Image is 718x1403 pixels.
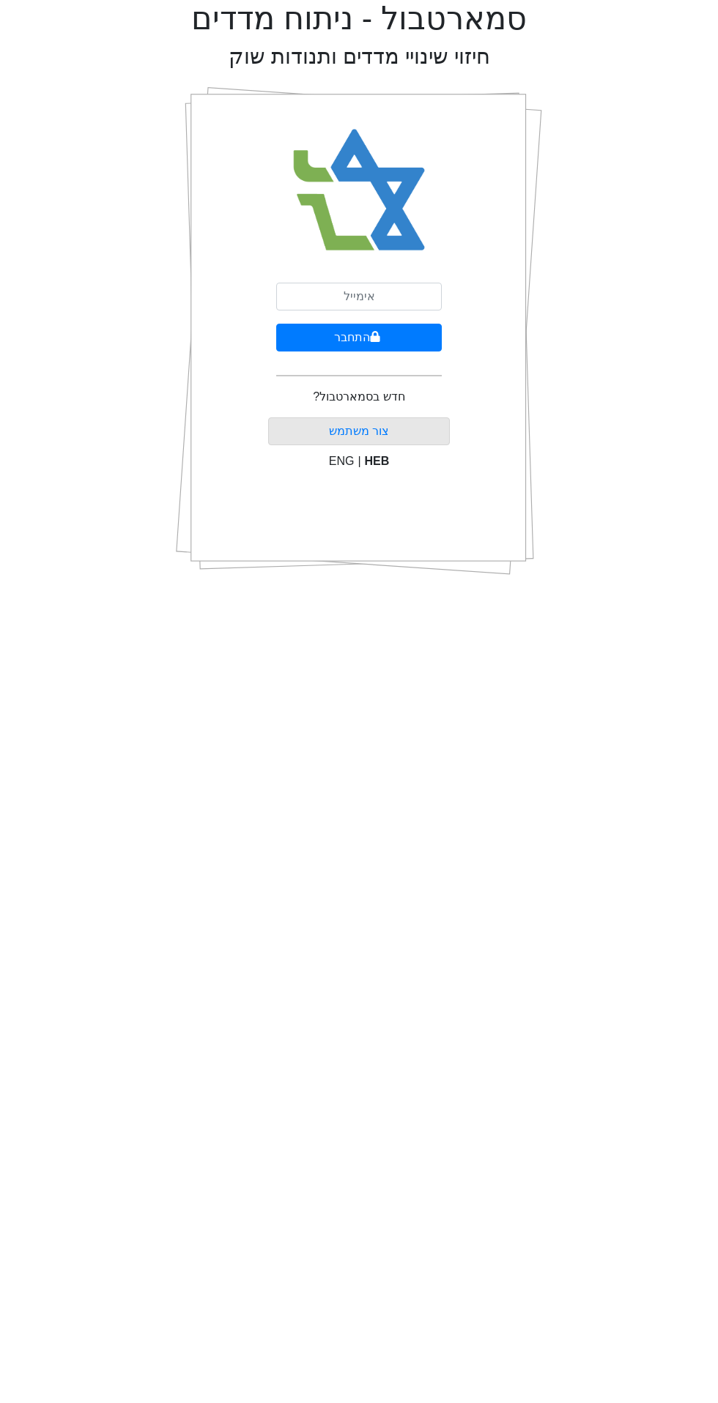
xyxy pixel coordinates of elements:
button: צור משתמש [268,417,451,445]
span: ENG [329,455,355,467]
p: חדש בסמארטבול? [313,388,404,406]
img: Smart Bull [280,110,439,271]
h2: חיזוי שינויי מדדים ותנודות שוק [229,44,490,70]
input: אימייל [276,283,442,310]
span: HEB [365,455,390,467]
button: התחבר [276,324,442,351]
span: | [358,455,360,467]
a: צור משתמש [329,425,389,437]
